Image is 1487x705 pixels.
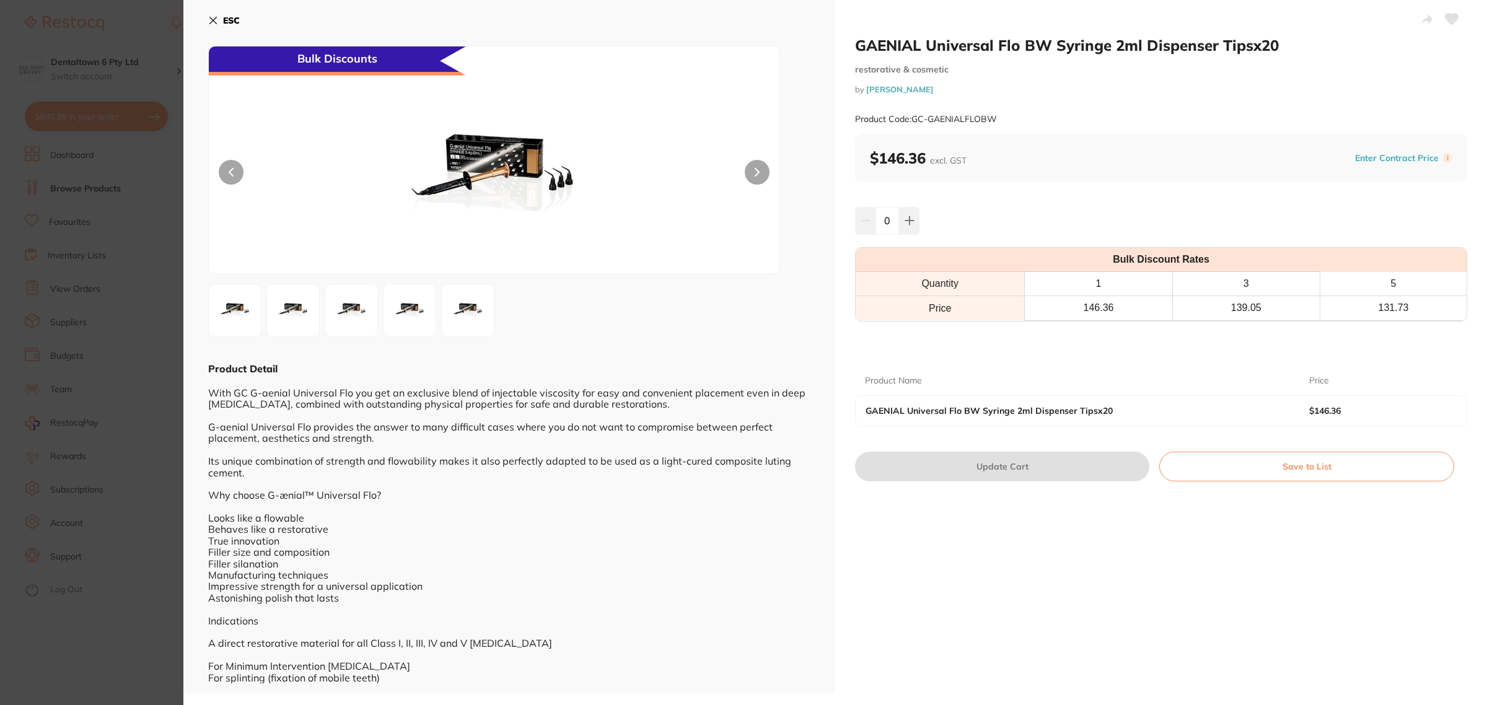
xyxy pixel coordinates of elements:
img: Zw [445,288,490,333]
img: QUxGTE9CVy5qcGc [213,288,257,333]
b: Product Detail [208,362,278,375]
th: Bulk Discount Rates [856,248,1467,272]
button: Enter Contract Price [1351,152,1442,164]
img: Zw [329,288,374,333]
small: restorative & cosmetic [855,64,1467,75]
b: GAENIAL Universal Flo BW Syringe 2ml Dispenser Tipsx20 [866,406,1265,416]
span: excl. GST [930,155,967,166]
div: With GC G-aenial Universal Flo you get an exclusive blend of injectable viscosity for easy and co... [208,375,810,683]
img: QUxGTE9CVy5qcGc [323,77,665,273]
th: 3 [1172,272,1320,296]
b: $146.36 [870,149,967,167]
button: Update Cart [855,452,1149,481]
button: Save to List [1159,452,1454,481]
button: ESC [208,10,240,31]
th: 139.05 [1172,296,1320,320]
b: $146.36 [1309,406,1442,416]
img: Zw [387,288,432,333]
th: 146.36 [1025,296,1172,320]
p: Product Name [865,375,922,387]
img: Zw [271,288,315,333]
a: [PERSON_NAME] [866,84,934,94]
div: Bulk Discounts [209,46,466,76]
th: 5 [1320,272,1467,296]
b: ESC [223,15,240,26]
label: i [1442,153,1452,163]
small: Product Code: GC-GAENIALFLOBW [855,114,997,125]
th: 131.73 [1320,296,1467,320]
p: Price [1309,375,1329,387]
td: Price [856,296,1025,320]
th: Quantity [856,272,1025,296]
small: by [855,85,1467,94]
th: 1 [1025,272,1172,296]
h2: GAENIAL Universal Flo BW Syringe 2ml Dispenser Tipsx20 [855,36,1467,55]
